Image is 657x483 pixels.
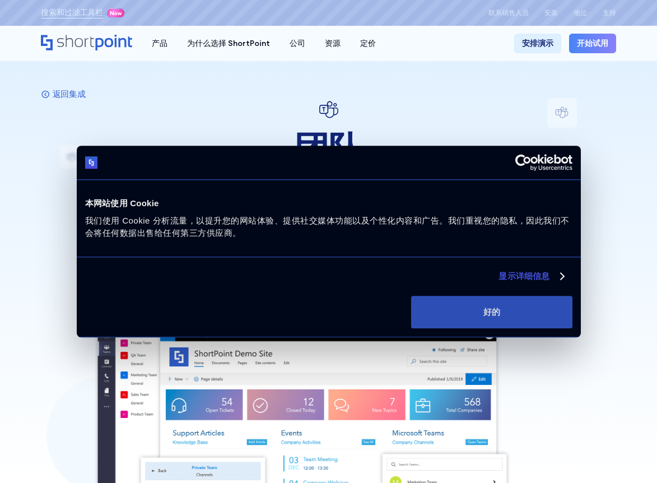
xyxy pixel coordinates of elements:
a: 支持 [603,9,616,17]
a: 安排演示 [514,34,561,53]
a: 为什么选择 ShortPoint [178,34,280,53]
a: 开始试用 [569,34,616,53]
a: 家 [41,35,132,52]
a: 地位 [574,9,587,17]
a: 联系销售人员 [488,9,529,17]
font: 联系销售人员 [488,8,529,17]
font: 公司 [290,38,305,48]
a: 定价 [351,34,386,53]
font: 搜索和过滤工具栏 [41,7,103,17]
font: 定价 [360,38,376,48]
a: 返回集成 [41,89,86,99]
font: 资源 [325,38,341,48]
a: 安装 [544,9,558,17]
font: 支持 [603,8,616,17]
img: 标识 [85,156,98,169]
font: 开始试用 [577,38,608,48]
a: 显示详细信息 [498,270,563,283]
font: 产品 [152,38,167,48]
button: 好的 [411,296,572,328]
a: 搜索和过滤工具栏 [41,7,103,18]
font: 我们使用 Cookie 分析流量，以提升您的网站体验、提供社交媒体功能以及个性化内容和广告。我们重视您的隐私，因此我们不会将任何数据出售给任何第三方供应商。 [85,216,570,238]
div: 聊天小工具 [455,353,657,483]
font: 安装 [544,8,558,17]
font: 团队 [294,126,362,171]
a: 资源 [315,34,351,53]
img: 团队 [317,98,341,122]
font: 本网站使用 Cookie [85,198,159,208]
a: 产品 [142,34,178,53]
a: 公司 [280,34,315,53]
iframe: 聊天小部件 [455,353,657,483]
font: 显示详细信息 [498,271,549,281]
font: 为什么选择 ShortPoint [187,38,270,48]
font: 安排演示 [522,38,553,48]
font: 地位 [574,8,587,17]
font: 返回集成 [53,89,86,99]
a: Usercentric Cookiebot - 在新窗口中打开 [474,154,572,171]
font: 好的 [483,307,500,317]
